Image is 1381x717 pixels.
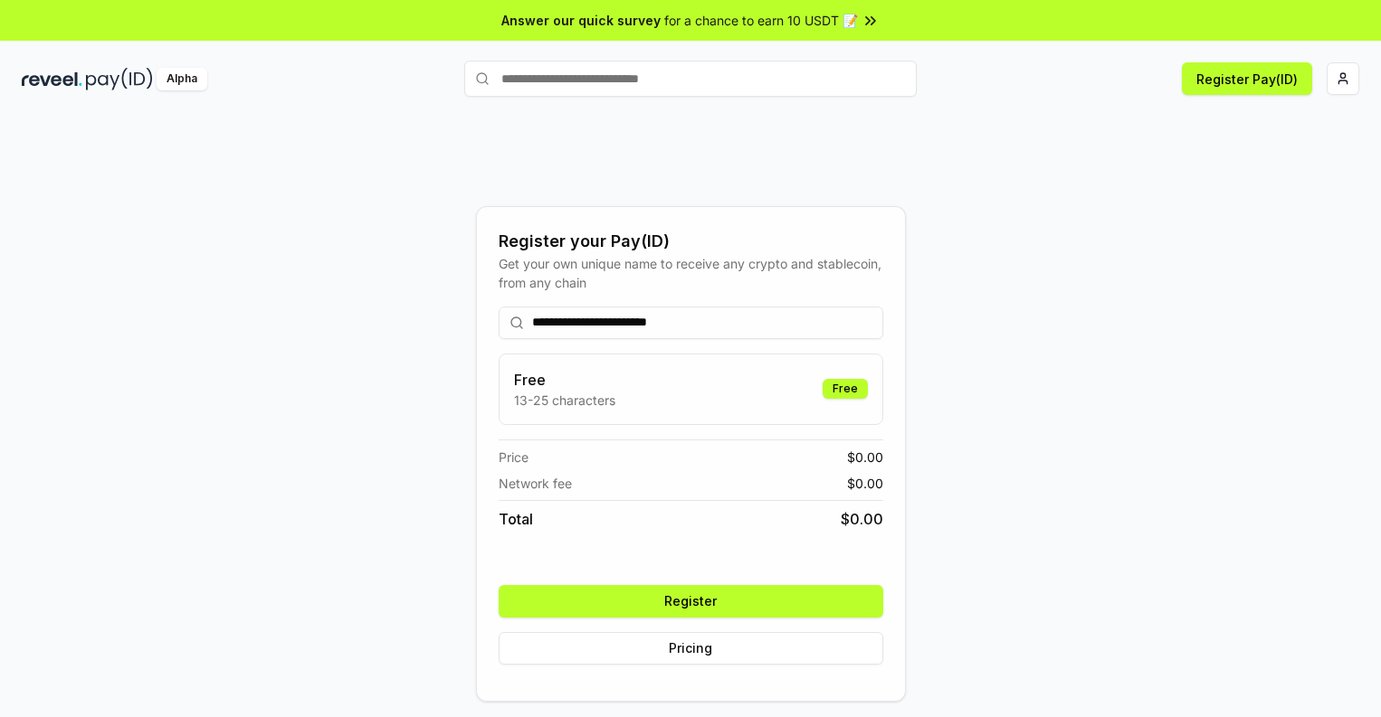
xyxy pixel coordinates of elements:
[499,474,572,493] span: Network fee
[499,448,529,467] span: Price
[501,11,661,30] span: Answer our quick survey
[664,11,858,30] span: for a chance to earn 10 USDT 📝
[499,585,883,618] button: Register
[499,254,883,292] div: Get your own unique name to receive any crypto and stablecoin, from any chain
[499,632,883,665] button: Pricing
[514,369,615,391] h3: Free
[499,229,883,254] div: Register your Pay(ID)
[22,68,82,90] img: reveel_dark
[823,379,868,399] div: Free
[514,391,615,410] p: 13-25 characters
[1182,62,1312,95] button: Register Pay(ID)
[157,68,207,90] div: Alpha
[841,508,883,530] span: $ 0.00
[499,508,533,530] span: Total
[847,474,883,493] span: $ 0.00
[86,68,153,90] img: pay_id
[847,448,883,467] span: $ 0.00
